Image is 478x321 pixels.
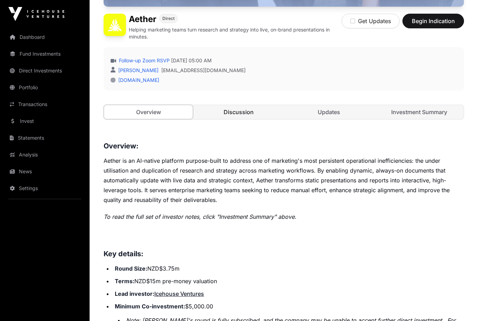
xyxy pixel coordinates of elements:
a: Portfolio [6,80,84,95]
strong: Round Size: [115,265,147,272]
nav: Tabs [104,105,464,119]
em: To read the full set of investor notes, click "Investment Summary" above. [104,213,296,220]
img: Icehouse Ventures Logo [8,7,64,21]
span: Begin Indication [411,17,455,25]
h3: Overview: [104,140,464,152]
strong: Lead investor [115,290,153,297]
a: Analysis [6,147,84,162]
a: Discussion [194,105,283,119]
a: Invest [6,113,84,129]
a: Overview [104,105,193,119]
p: Aether is an AI-native platform purpose-built to address one of marketing's most persistent opera... [104,156,464,205]
button: Get Updates [342,14,400,28]
strong: : [153,290,154,297]
a: Updates [284,105,373,119]
span: Direct [162,16,175,21]
button: Begin Indication [402,14,464,28]
a: Settings [6,181,84,196]
a: Direct Investments [6,63,84,78]
a: Investment Summary [375,105,464,119]
a: News [6,164,84,179]
a: [DOMAIN_NAME] [115,77,159,83]
h1: Aether [129,14,156,25]
a: [EMAIL_ADDRESS][DOMAIN_NAME] [161,67,246,74]
li: NZD$3.75m [113,264,464,273]
li: NZD$15m pre-money valuation [113,276,464,286]
a: Fund Investments [6,46,84,62]
a: Transactions [6,97,84,112]
strong: Minimum Co-investment: [115,303,185,310]
h3: Key details: [104,248,464,259]
strong: Terms: [115,278,134,285]
a: Begin Indication [402,21,464,28]
span: [DATE] 05:00 AM [171,57,212,64]
a: Icehouse Ventures [154,290,204,297]
iframe: Chat Widget [443,287,478,321]
a: Statements [6,130,84,146]
p: Helping marketing teams turn research and strategy into live, on-brand presentations in minutes. [129,26,342,40]
a: Follow-up Zoom RSVP [118,57,170,64]
a: Dashboard [6,29,84,45]
img: Aether [104,14,126,36]
a: [PERSON_NAME] [117,67,159,73]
